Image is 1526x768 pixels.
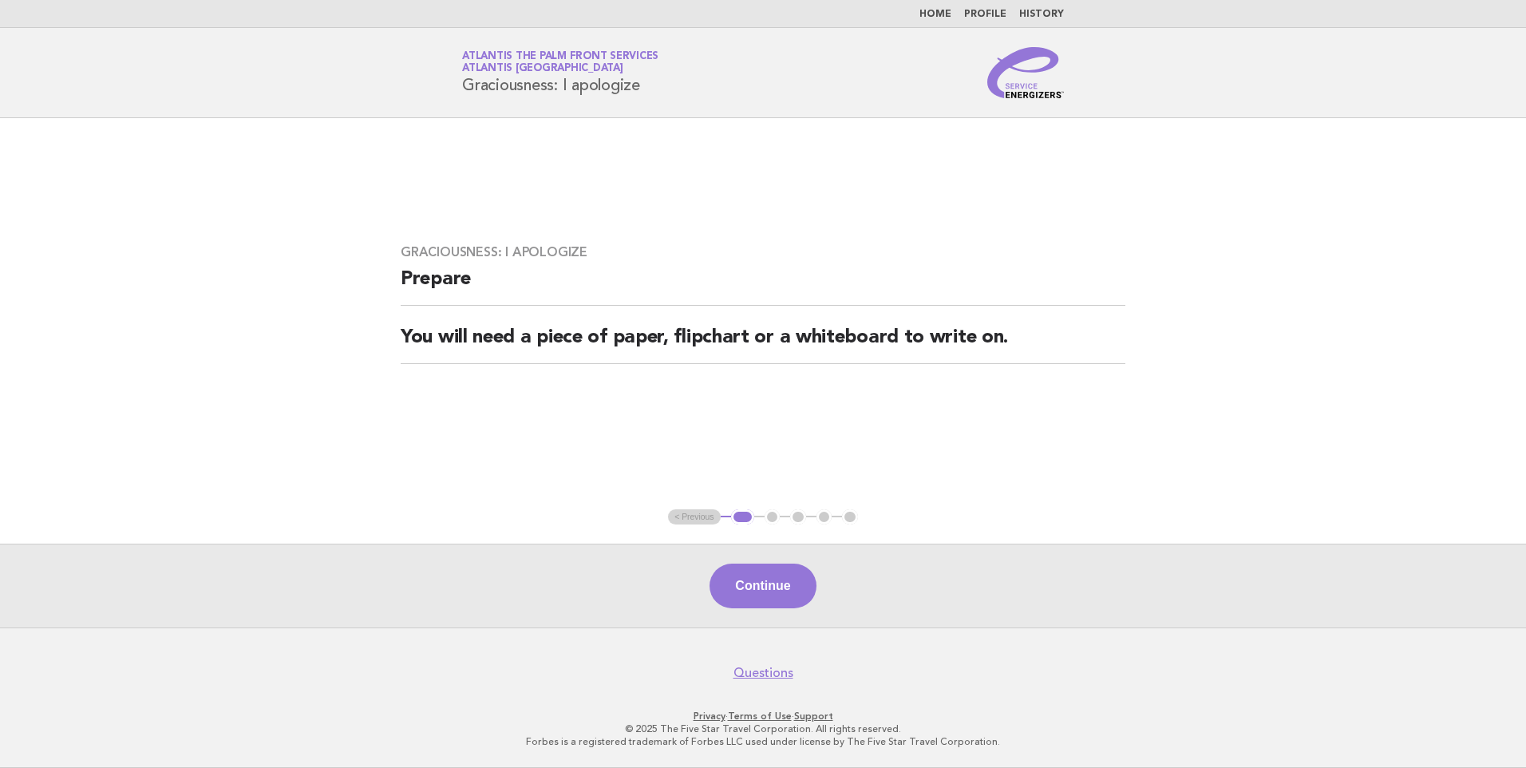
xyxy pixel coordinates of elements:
[731,509,754,525] button: 1
[987,47,1064,98] img: Service Energizers
[694,711,725,722] a: Privacy
[401,244,1125,260] h3: Graciousness: I apologize
[919,10,951,19] a: Home
[275,735,1251,748] p: Forbes is a registered trademark of Forbes LLC used under license by The Five Star Travel Corpora...
[1019,10,1064,19] a: History
[794,711,833,722] a: Support
[964,10,1006,19] a: Profile
[275,722,1251,735] p: © 2025 The Five Star Travel Corporation. All rights reserved.
[462,64,623,74] span: Atlantis [GEOGRAPHIC_DATA]
[462,51,658,73] a: Atlantis The Palm Front ServicesAtlantis [GEOGRAPHIC_DATA]
[275,710,1251,722] p: · ·
[710,564,816,608] button: Continue
[462,52,658,93] h1: Graciousness: I apologize
[733,665,793,681] a: Questions
[401,267,1125,306] h2: Prepare
[401,325,1125,364] h2: You will need a piece of paper, flipchart or a whiteboard to write on.
[728,711,792,722] a: Terms of Use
